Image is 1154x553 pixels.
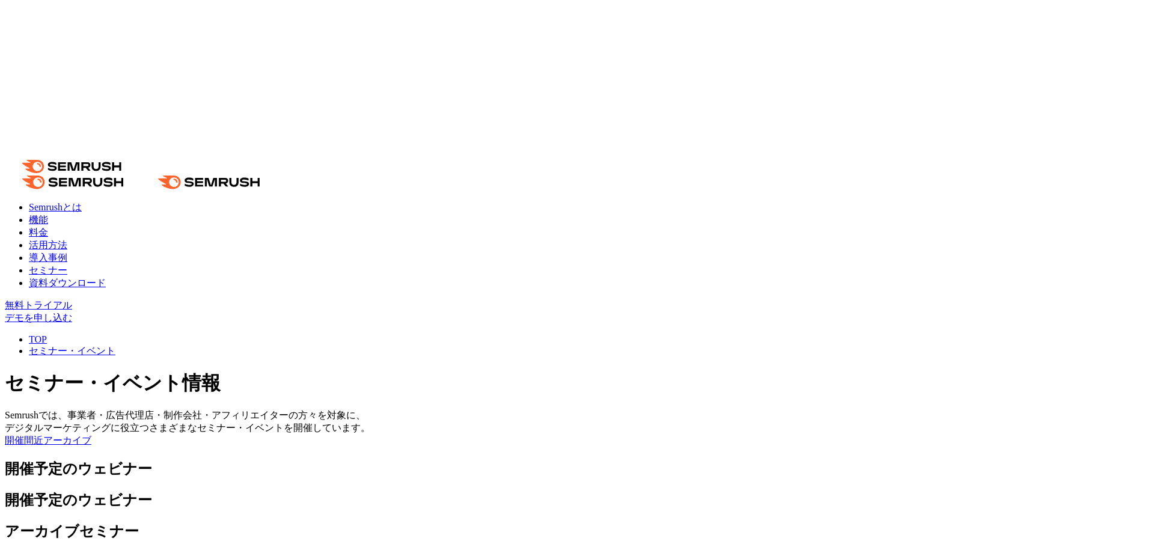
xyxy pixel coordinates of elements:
[43,435,91,445] a: アーカイブ
[29,215,48,225] a: 機能
[29,334,47,344] a: TOP
[5,522,1149,541] h2: アーカイブセミナー
[5,490,1149,510] h2: 開催予定のウェビナー
[29,227,48,237] a: 料金
[29,252,67,263] a: 導入事例
[5,370,1149,397] h1: セミナー・イベント情報
[5,459,1149,478] h2: 開催予定のウェビナー
[5,300,72,310] a: 無料トライアル
[29,202,82,212] a: Semrushとは
[29,278,106,288] a: 資料ダウンロード
[29,240,67,250] a: 活用方法
[29,346,115,356] a: セミナー・イベント
[29,265,67,275] a: セミナー
[5,313,72,323] a: デモを申し込む
[5,409,1149,435] div: Semrushでは、事業者・広告代理店・制作会社・アフィリエイターの方々を対象に、 デジタルマーケティングに役立つさまざまなセミナー・イベントを開催しています。
[5,435,43,445] a: 開催間近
